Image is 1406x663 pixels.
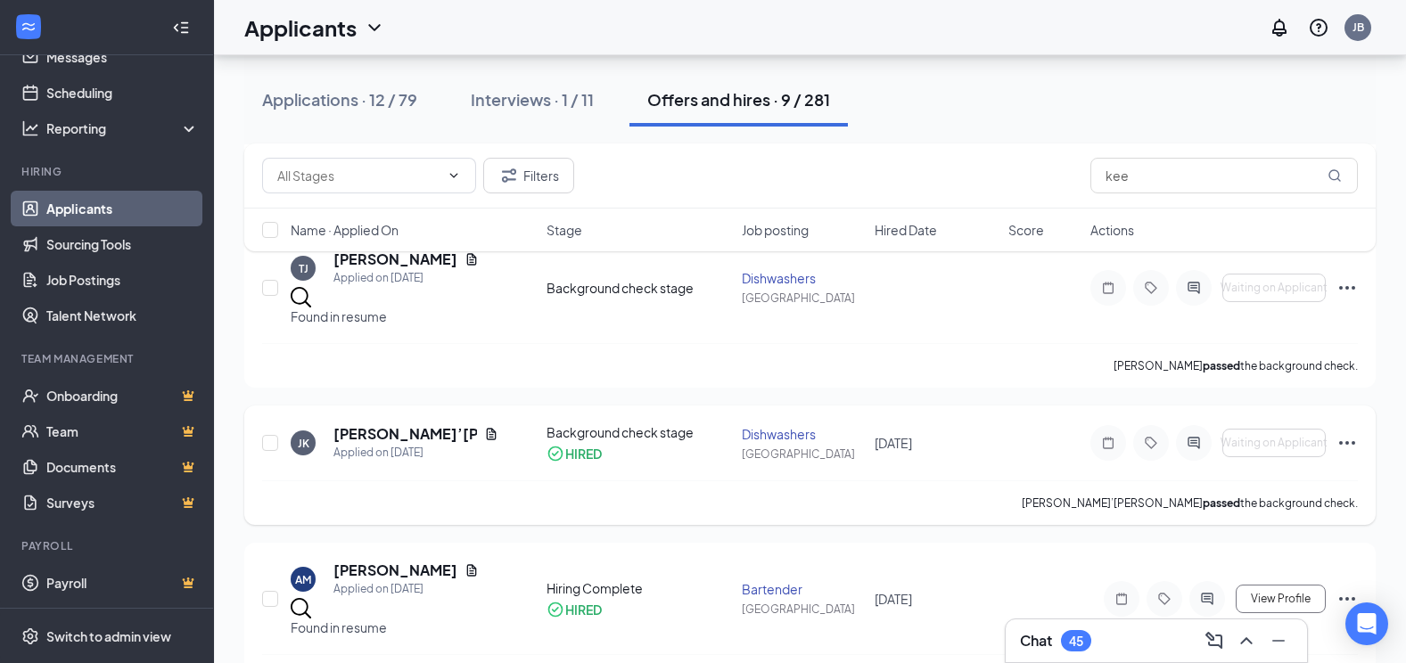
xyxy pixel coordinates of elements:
[291,618,536,636] div: Found in resume
[333,424,477,444] h5: [PERSON_NAME]’[PERSON_NAME]
[647,88,830,110] div: Offers and hires · 9 / 281
[447,168,461,183] svg: ChevronDown
[1336,277,1358,299] svg: Ellipses
[547,279,730,297] div: Background check stage
[1264,626,1293,655] button: Minimize
[565,445,602,462] div: HIRED
[875,435,912,451] span: [DATE]
[1232,626,1261,655] button: ChevronUp
[364,17,385,38] svg: ChevronDown
[1268,630,1289,651] svg: Minimize
[21,351,195,366] div: Team Management
[1221,437,1328,449] span: Waiting on Applicant
[742,291,865,306] div: [GEOGRAPHIC_DATA]
[333,580,479,598] div: Applied on [DATE]
[333,561,457,580] h5: [PERSON_NAME]
[1336,432,1358,454] svg: Ellipses
[46,627,171,645] div: Switch to admin view
[1008,221,1044,239] span: Score
[21,119,39,137] svg: Analysis
[21,164,195,179] div: Hiring
[498,165,520,186] svg: Filter
[1308,17,1329,38] svg: QuestionInfo
[547,601,564,618] svg: CheckmarkCircle
[333,269,479,287] div: Applied on [DATE]
[262,88,417,110] div: Applications · 12 / 79
[1345,602,1388,645] div: Open Intercom Messenger
[1140,436,1162,450] svg: Tag
[1222,274,1326,302] button: Waiting on Applicant
[46,298,199,333] a: Talent Network
[547,579,730,597] div: Hiring Complete
[565,601,602,618] div: HIRED
[742,602,865,617] div: [GEOGRAPHIC_DATA]
[46,565,199,601] a: PayrollCrown
[742,446,865,462] div: [GEOGRAPHIC_DATA]
[46,75,199,110] a: Scheduling
[1140,281,1162,295] svg: Tag
[291,287,311,307] img: search.bf7aa3482b7795d4f01b.svg
[172,19,190,37] svg: Collapse
[1236,585,1326,613] button: View Profile
[46,119,200,137] div: Reporting
[291,598,311,618] img: search.bf7aa3482b7795d4f01b.svg
[1069,634,1083,649] div: 45
[46,378,199,413] a: OnboardingCrown
[1111,592,1132,606] svg: Note
[742,269,865,287] div: Dishwashers
[1183,281,1205,295] svg: ActiveChat
[547,445,564,462] svg: CheckmarkCircle
[1203,496,1240,510] b: passed
[742,425,865,443] div: Dishwashers
[1098,281,1119,295] svg: Note
[333,444,498,462] div: Applied on [DATE]
[46,449,199,485] a: DocumentsCrown
[46,262,199,298] a: Job Postings
[1196,592,1218,606] svg: ActiveChat
[742,221,809,239] span: Job posting
[1022,495,1358,511] p: [PERSON_NAME]’[PERSON_NAME] the background check.
[471,88,594,110] div: Interviews · 1 / 11
[547,221,582,239] span: Stage
[1020,631,1052,651] h3: Chat
[291,307,536,325] div: Found in resume
[277,166,440,185] input: All Stages
[1200,626,1229,655] button: ComposeMessage
[1090,158,1358,193] input: Search in offers and hires
[1203,359,1240,372] b: passed
[875,221,937,239] span: Hired Date
[1114,358,1358,373] p: [PERSON_NAME] the background check.
[1154,592,1175,606] svg: Tag
[1204,630,1225,651] svg: ComposeMessage
[1328,168,1342,183] svg: MagnifyingGlass
[244,12,357,43] h1: Applicants
[21,627,39,645] svg: Settings
[295,572,311,587] div: AM
[1221,282,1328,294] span: Waiting on Applicant
[298,436,309,451] div: JK
[1183,436,1205,450] svg: ActiveChat
[20,18,37,36] svg: WorkstreamLogo
[483,158,574,193] button: Filter Filters
[875,591,912,607] span: [DATE]
[1353,20,1364,35] div: JB
[291,221,399,239] span: Name · Applied On
[484,427,498,441] svg: Document
[1098,436,1119,450] svg: Note
[46,191,199,226] a: Applicants
[465,563,479,577] svg: Document
[46,39,199,75] a: Messages
[1269,17,1290,38] svg: Notifications
[21,538,195,553] div: Payroll
[46,485,199,520] a: SurveysCrown
[46,413,199,449] a: TeamCrown
[1236,630,1257,651] svg: ChevronUp
[1090,221,1134,239] span: Actions
[46,226,199,262] a: Sourcing Tools
[1222,429,1326,457] button: Waiting on Applicant
[1336,588,1358,610] svg: Ellipses
[742,580,865,598] div: Bartender
[1251,593,1311,605] span: View Profile
[547,423,730,441] div: Background check stage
